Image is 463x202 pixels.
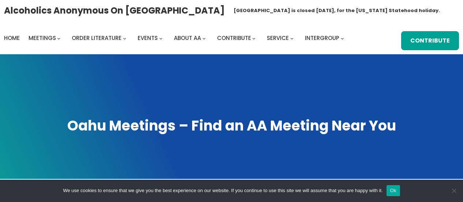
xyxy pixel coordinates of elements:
[401,31,459,50] a: Contribute
[4,34,20,42] span: Home
[4,33,347,43] nav: Intergroup
[72,34,122,42] span: Order Literature
[4,33,20,43] a: Home
[7,116,456,135] h1: Oahu Meetings – Find an AA Meeting Near You
[450,187,458,194] span: No
[63,187,382,194] span: We use cookies to ensure that we give you the best experience on our website. If you continue to ...
[123,36,126,40] button: Order Literature submenu
[138,33,158,43] a: Events
[174,34,201,42] span: About AA
[4,3,225,18] a: Alcoholics Anonymous on [GEOGRAPHIC_DATA]
[305,34,339,42] span: Intergroup
[29,34,56,42] span: Meetings
[57,36,60,40] button: Meetings submenu
[29,33,56,43] a: Meetings
[234,7,440,14] h1: [GEOGRAPHIC_DATA] is closed [DATE], for the [US_STATE] Statehood holiday.
[252,36,255,40] button: Contribute submenu
[267,33,289,43] a: Service
[138,34,158,42] span: Events
[290,36,294,40] button: Service submenu
[267,34,289,42] span: Service
[305,33,339,43] a: Intergroup
[387,185,400,196] button: Ok
[202,36,206,40] button: About AA submenu
[217,33,251,43] a: Contribute
[217,34,251,42] span: Contribute
[341,36,344,40] button: Intergroup submenu
[159,36,163,40] button: Events submenu
[174,33,201,43] a: About AA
